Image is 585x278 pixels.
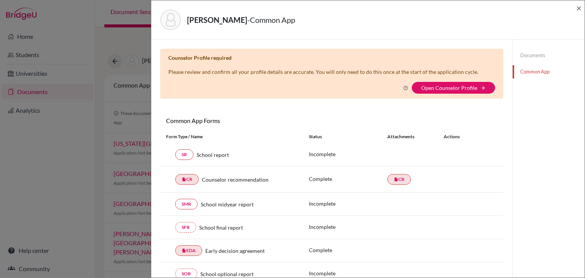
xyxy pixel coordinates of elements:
span: - Common App [247,15,295,24]
h6: Common App Forms [160,117,332,124]
span: School optional report [200,270,254,278]
p: Incomplete [309,223,387,231]
span: × [576,2,582,13]
div: Status [309,133,387,140]
a: insert_drive_fileCR [175,174,199,185]
a: insert_drive_fileCR [387,174,411,185]
span: School midyear report [201,200,254,208]
a: insert_drive_fileEDA [175,245,202,256]
span: Counselor recommendation [202,176,269,184]
span: Early decision agreement [205,247,265,255]
div: Attachments [387,133,435,140]
div: Actions [435,133,482,140]
button: Open Counselor Profilearrow_forward [412,82,495,94]
a: Documents [513,49,585,62]
strong: [PERSON_NAME] [187,15,247,24]
i: insert_drive_file [394,177,398,182]
div: Form Type / Name [160,133,303,140]
p: Incomplete [309,200,387,208]
p: Please review and confirm all your profile details are accurate. You will only need to do this on... [168,68,478,76]
p: Complete [309,246,387,254]
a: Common App [513,65,585,78]
i: insert_drive_file [182,177,186,182]
i: insert_drive_file [182,248,186,253]
a: SR [175,149,193,160]
span: School final report [199,224,243,232]
a: SFR [175,222,196,233]
a: SMR [175,199,198,209]
p: Complete [309,175,387,183]
b: Counselor Profile required [168,54,232,61]
span: School report [197,151,229,159]
i: arrow_forward [480,85,486,91]
button: Close [576,3,582,13]
a: Open Counselor Profile [421,85,477,91]
p: Incomplete [309,269,387,277]
p: Incomplete [309,150,387,158]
